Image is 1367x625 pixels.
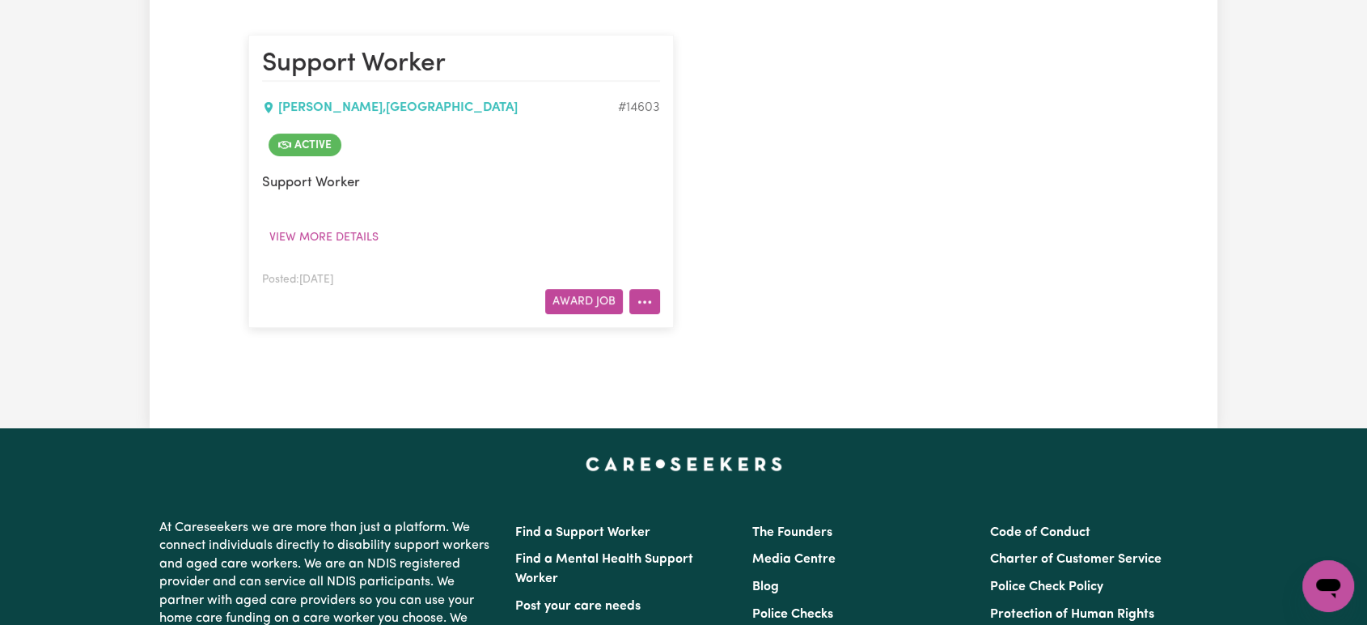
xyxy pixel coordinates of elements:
[262,49,660,81] h2: Support Worker
[262,274,333,285] span: Posted: [DATE]
[990,526,1090,539] a: Code of Conduct
[618,98,660,117] div: Job ID #14603
[545,289,623,314] button: Award Job
[262,225,386,250] button: View more details
[990,580,1103,593] a: Police Check Policy
[990,553,1162,566] a: Charter of Customer Service
[515,553,693,585] a: Find a Mental Health Support Worker
[269,134,341,156] span: Job is active
[262,98,618,117] div: [PERSON_NAME] , [GEOGRAPHIC_DATA]
[752,526,832,539] a: The Founders
[752,553,836,566] a: Media Centre
[990,608,1154,621] a: Protection of Human Rights
[515,600,641,613] a: Post your care needs
[752,608,833,621] a: Police Checks
[752,580,779,593] a: Blog
[1302,560,1354,612] iframe: Button to launch messaging window
[262,172,660,193] p: Support Worker
[629,289,660,314] button: More options
[586,457,782,470] a: Careseekers home page
[515,526,650,539] a: Find a Support Worker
